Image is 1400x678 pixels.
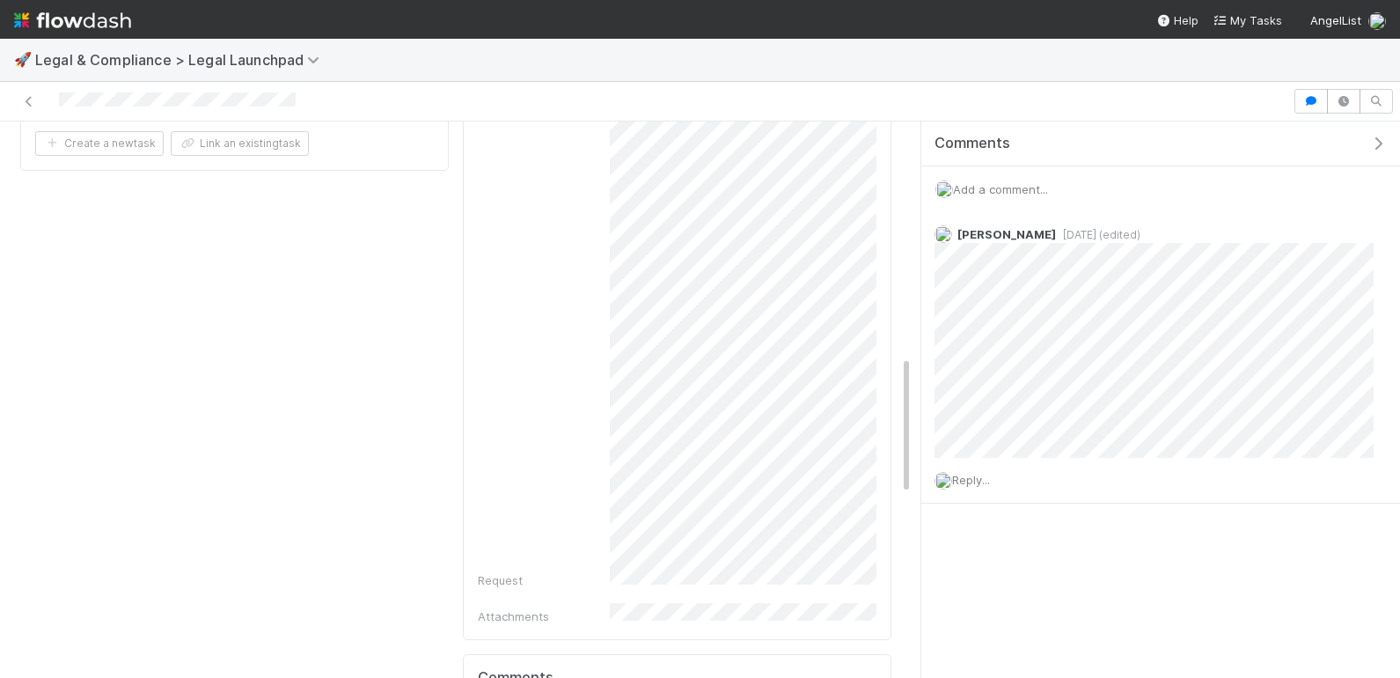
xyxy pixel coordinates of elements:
[1156,11,1198,29] div: Help
[1310,13,1361,27] span: AngelList
[1368,12,1386,30] img: avatar_784ea27d-2d59-4749-b480-57d513651deb.png
[478,571,610,589] div: Request
[935,135,1010,152] span: Comments
[935,472,952,490] img: avatar_784ea27d-2d59-4749-b480-57d513651deb.png
[14,52,32,67] span: 🚀
[1056,228,1140,241] span: [DATE] (edited)
[478,608,610,625] div: Attachments
[952,473,990,487] span: Reply...
[957,227,1056,241] span: [PERSON_NAME]
[1213,11,1282,29] a: My Tasks
[35,131,164,156] button: Create a newtask
[14,5,131,35] img: logo-inverted-e16ddd16eac7371096b0.svg
[1213,13,1282,27] span: My Tasks
[935,181,953,198] img: avatar_784ea27d-2d59-4749-b480-57d513651deb.png
[935,225,952,243] img: avatar_ba76ddef-3fd0-4be4-9bc3-126ad567fcd5.png
[953,182,1048,196] span: Add a comment...
[171,131,309,156] button: Link an existingtask
[35,51,328,69] span: Legal & Compliance > Legal Launchpad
